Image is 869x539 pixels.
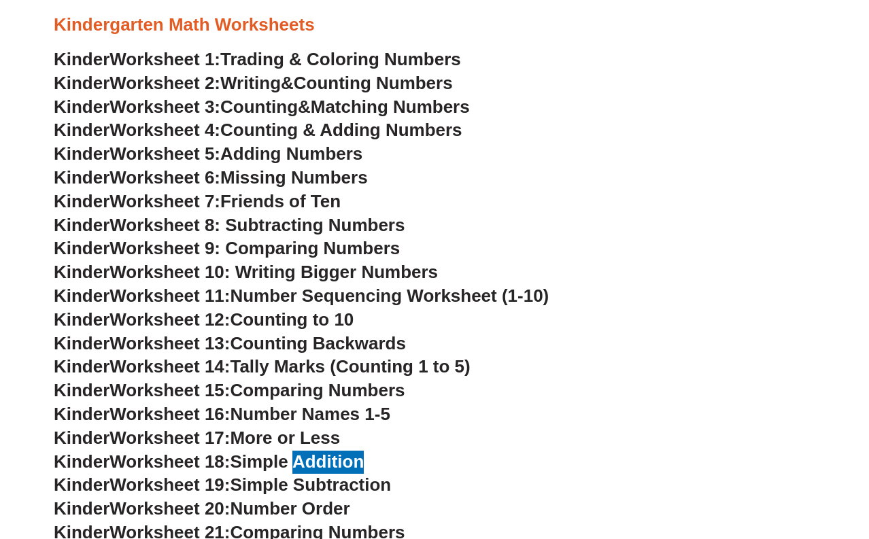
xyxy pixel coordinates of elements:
a: KinderWorksheet 3:Counting&Matching Numbers [54,97,470,117]
span: Kinder [54,215,109,235]
span: Kinder [54,333,109,353]
span: Simple Addition [230,451,364,472]
span: Worksheet 4: [109,120,220,140]
span: Counting [220,97,298,117]
span: Kinder [54,404,109,424]
span: Worksheet 1: [109,49,220,69]
span: Worksheet 18: [109,451,230,472]
span: Friends of Ten [220,191,341,211]
span: Trading & Coloring Numbers [220,49,461,69]
span: Worksheet 17: [109,428,230,448]
span: Worksheet 20: [109,498,230,519]
span: Kinder [54,380,109,400]
span: Comparing Numbers [230,380,405,400]
span: Worksheet 3: [109,97,220,117]
a: KinderWorksheet 10: Writing Bigger Numbers [54,262,438,282]
span: Worksheet 16: [109,404,230,424]
span: Kinder [54,167,109,188]
span: Number Sequencing Worksheet (1-10) [230,285,549,306]
a: KinderWorksheet 6:Missing Numbers [54,167,368,188]
a: KinderWorksheet 9: Comparing Numbers [54,238,400,258]
span: Worksheet 7: [109,191,220,211]
span: Counting Numbers [294,73,453,93]
iframe: Chat Widget [643,385,869,539]
h3: Kindergarten Math Worksheets [54,14,815,37]
span: Worksheet 8: Subtracting Numbers [109,215,405,235]
span: Kinder [54,356,109,377]
a: KinderWorksheet 1:Trading & Coloring Numbers [54,49,461,69]
span: Kinder [54,143,109,164]
span: Worksheet 19: [109,474,230,495]
span: Worksheet 10: Writing Bigger Numbers [109,262,438,282]
span: Kinder [54,97,109,117]
span: Kinder [54,474,109,495]
span: More or Less [230,428,340,448]
span: Kinder [54,285,109,306]
span: Worksheet 11: [109,285,230,306]
span: Kinder [54,309,109,330]
span: Worksheet 9: Comparing Numbers [109,238,400,258]
span: Kinder [54,120,109,140]
span: Kinder [54,73,109,93]
span: Kinder [54,262,109,282]
span: Worksheet 13: [109,333,230,353]
span: Worksheet 12: [109,309,230,330]
span: Counting Backwards [230,333,405,353]
span: Kinder [54,428,109,448]
a: KinderWorksheet 5:Adding Numbers [54,143,362,164]
span: Missing Numbers [220,167,368,188]
span: Kinder [54,238,109,258]
span: Counting to 10 [230,309,354,330]
span: Simple Subtraction [230,474,391,495]
span: Kinder [54,191,109,211]
span: Kinder [54,451,109,472]
span: Counting & Adding Numbers [220,120,462,140]
span: Kinder [54,498,109,519]
span: Worksheet 14: [109,356,230,377]
a: KinderWorksheet 2:Writing&Counting Numbers [54,73,453,93]
span: Worksheet 2: [109,73,220,93]
a: KinderWorksheet 8: Subtracting Numbers [54,215,405,235]
a: KinderWorksheet 4:Counting & Adding Numbers [54,120,462,140]
a: KinderWorksheet 7:Friends of Ten [54,191,341,211]
span: Adding Numbers [220,143,362,164]
span: Matching Numbers [311,97,470,117]
span: Number Names 1-5 [230,404,390,424]
span: Worksheet 6: [109,167,220,188]
span: Writing [220,73,281,93]
span: Worksheet 5: [109,143,220,164]
span: Worksheet 15: [109,380,230,400]
span: Number Order [230,498,350,519]
span: Kinder [54,49,109,69]
span: Tally Marks (Counting 1 to 5) [230,356,470,377]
